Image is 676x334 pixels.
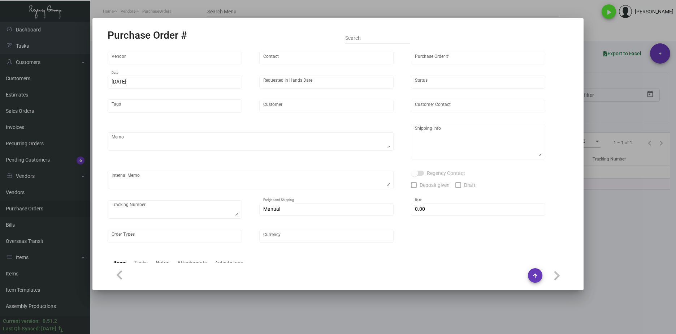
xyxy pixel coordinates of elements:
[134,259,148,267] div: Tasks
[3,317,40,325] div: Current version:
[43,317,57,325] div: 0.51.2
[464,181,476,189] span: Draft
[215,259,243,267] div: Activity logs
[156,259,169,267] div: Notes
[177,259,207,267] div: Attachments
[113,259,126,267] div: Items
[108,29,187,42] h2: Purchase Order #
[427,169,465,177] span: Regency Contact
[420,181,450,189] span: Deposit given
[263,206,280,212] span: Manual
[3,325,56,333] div: Last Qb Synced: [DATE]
